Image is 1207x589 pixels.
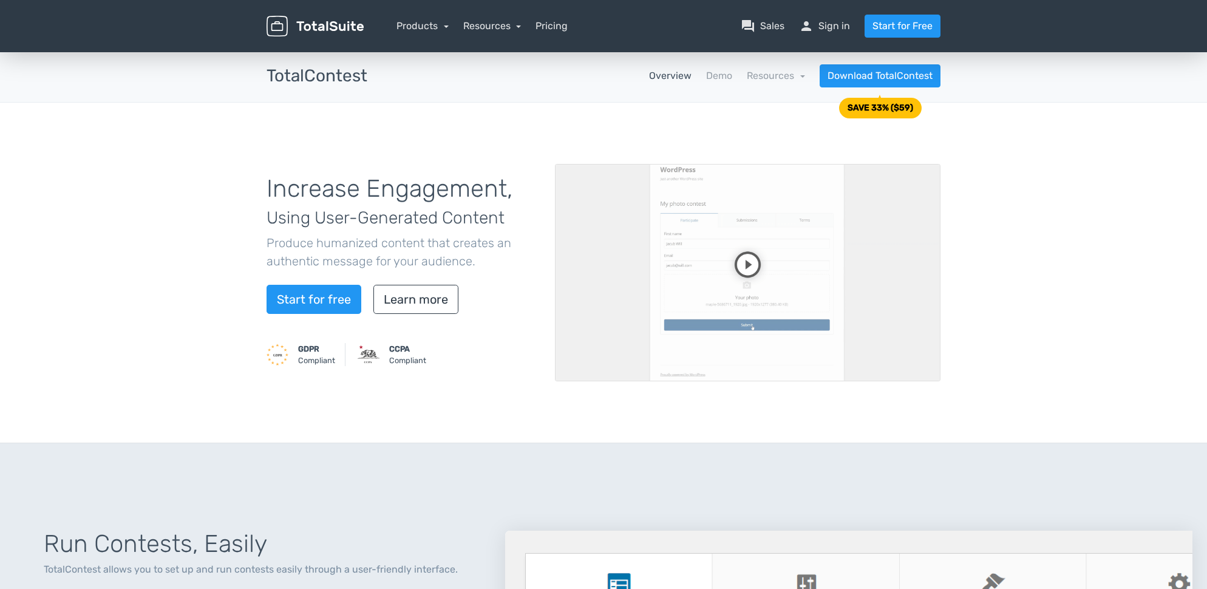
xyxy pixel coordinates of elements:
a: Learn more [373,285,458,314]
a: question_answerSales [741,19,784,33]
div: SAVE 33% ($59) [848,104,913,112]
a: Start for Free [865,15,940,38]
a: personSign in [799,19,850,33]
a: Resources [747,70,805,81]
span: person [799,19,814,33]
img: CCPA [358,344,379,366]
span: Using User-Generated Content [267,208,505,228]
a: Pricing [535,19,568,33]
a: Resources [463,20,522,32]
strong: GDPR [298,344,319,353]
h3: TotalContest [267,67,367,86]
h1: Run Contests, Easily [44,531,476,557]
a: Demo [706,69,732,83]
span: question_answer [741,19,755,33]
a: Overview [649,69,692,83]
p: Produce humanized content that creates an authentic message for your audience. [267,234,537,270]
a: Download TotalContest [820,64,940,87]
strong: CCPA [389,344,410,353]
img: GDPR [267,344,288,366]
h1: Increase Engagement, [267,175,537,229]
a: Start for free [267,285,361,314]
p: TotalContest allows you to set up and run contests easily through a user-friendly interface. [44,562,476,577]
small: Compliant [298,343,335,366]
img: TotalSuite for WordPress [267,16,364,37]
small: Compliant [389,343,426,366]
a: Products [396,20,449,32]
